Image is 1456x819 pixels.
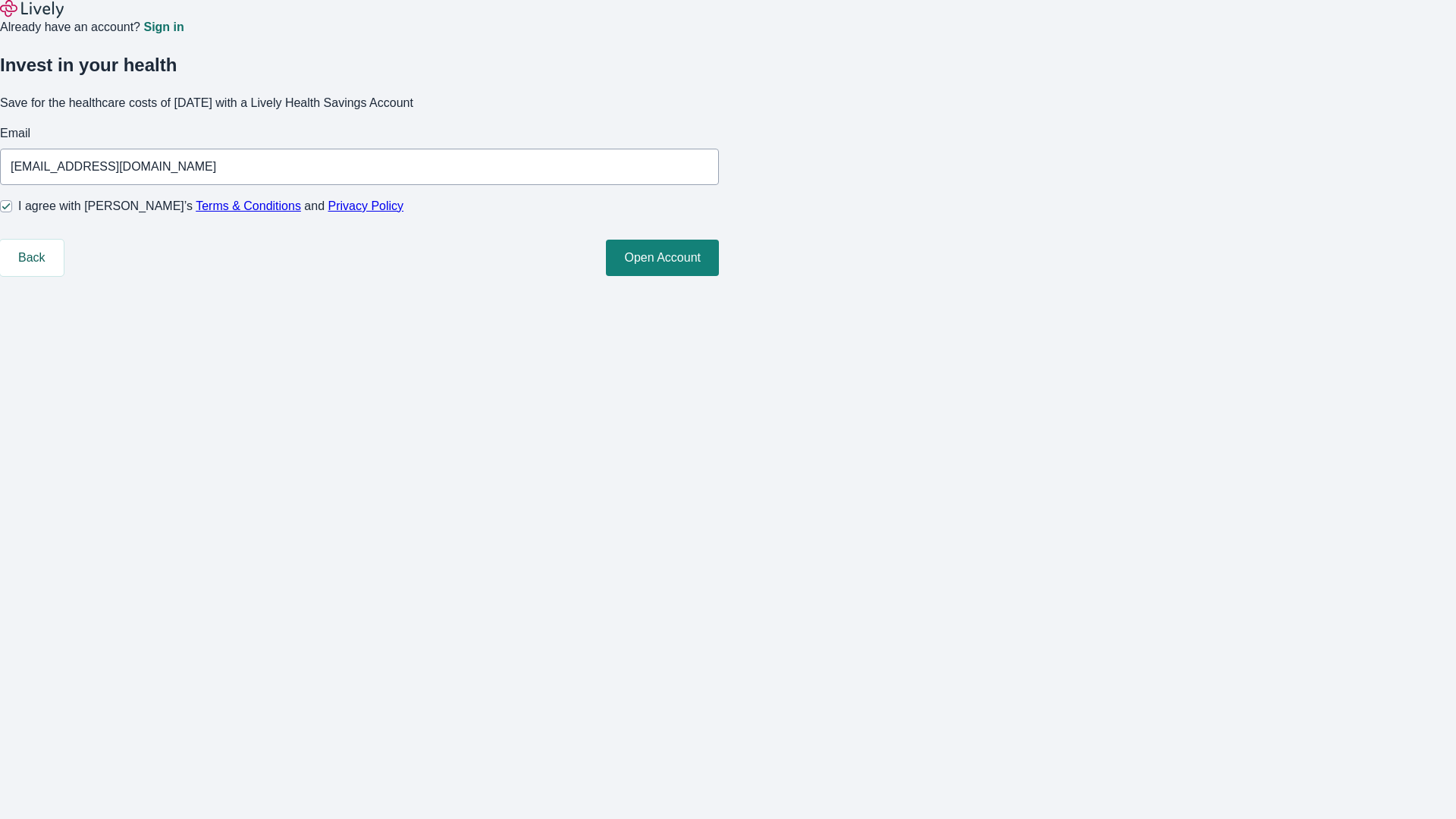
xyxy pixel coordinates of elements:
a: Sign in [143,21,184,33]
span: I agree with [PERSON_NAME]’s and [18,197,403,215]
button: Open Account [606,240,719,276]
a: Terms & Conditions [196,199,301,212]
a: Privacy Policy [328,199,404,212]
